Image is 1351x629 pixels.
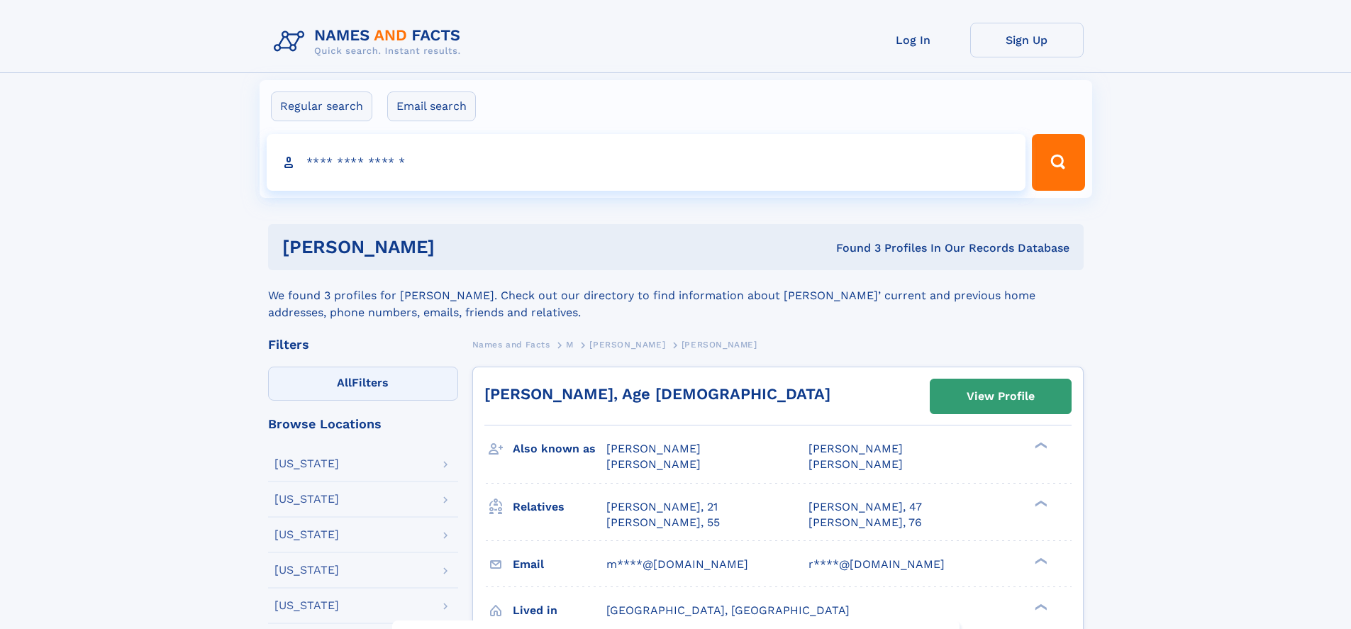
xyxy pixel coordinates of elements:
[268,23,472,61] img: Logo Names and Facts
[274,564,339,576] div: [US_STATE]
[513,437,606,461] h3: Also known as
[566,335,574,353] a: M
[808,442,903,455] span: [PERSON_NAME]
[606,499,718,515] a: [PERSON_NAME], 21
[1032,134,1084,191] button: Search Button
[268,418,458,430] div: Browse Locations
[268,338,458,351] div: Filters
[387,91,476,121] label: Email search
[606,457,701,471] span: [PERSON_NAME]
[513,599,606,623] h3: Lived in
[513,552,606,577] h3: Email
[268,270,1084,321] div: We found 3 profiles for [PERSON_NAME]. Check out our directory to find information about [PERSON_...
[970,23,1084,57] a: Sign Up
[282,238,635,256] h1: [PERSON_NAME]
[606,603,850,617] span: [GEOGRAPHIC_DATA], [GEOGRAPHIC_DATA]
[337,376,352,389] span: All
[589,335,665,353] a: [PERSON_NAME]
[268,367,458,401] label: Filters
[635,240,1069,256] div: Found 3 Profiles In Our Records Database
[1031,499,1048,508] div: ❯
[274,600,339,611] div: [US_STATE]
[857,23,970,57] a: Log In
[1031,602,1048,611] div: ❯
[274,494,339,505] div: [US_STATE]
[274,529,339,540] div: [US_STATE]
[513,495,606,519] h3: Relatives
[267,134,1026,191] input: search input
[808,457,903,471] span: [PERSON_NAME]
[808,499,922,515] a: [PERSON_NAME], 47
[589,340,665,350] span: [PERSON_NAME]
[1031,441,1048,450] div: ❯
[271,91,372,121] label: Regular search
[566,340,574,350] span: M
[682,340,757,350] span: [PERSON_NAME]
[606,442,701,455] span: [PERSON_NAME]
[808,515,922,530] a: [PERSON_NAME], 76
[484,385,830,403] a: [PERSON_NAME], Age [DEMOGRAPHIC_DATA]
[274,458,339,469] div: [US_STATE]
[472,335,550,353] a: Names and Facts
[1031,556,1048,565] div: ❯
[930,379,1071,413] a: View Profile
[967,380,1035,413] div: View Profile
[606,515,720,530] a: [PERSON_NAME], 55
